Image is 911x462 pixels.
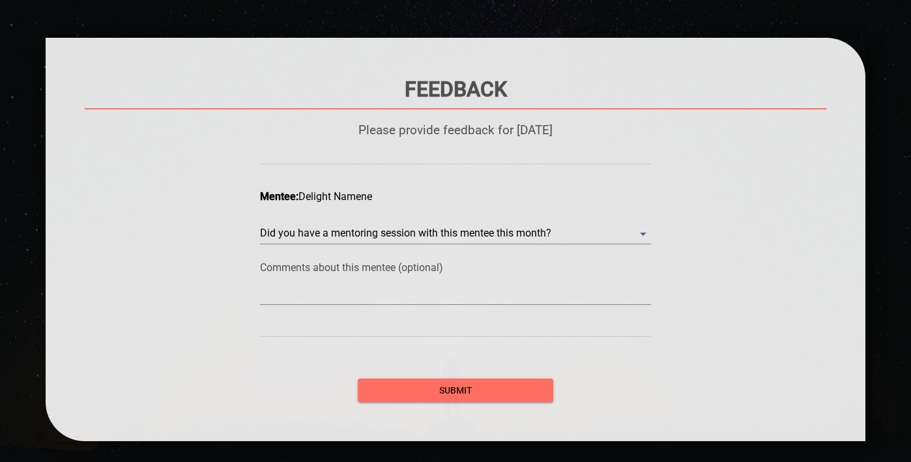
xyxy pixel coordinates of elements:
h1: Feedback [85,77,826,102]
span: Mentee: [260,190,298,203]
span: submit [368,383,543,399]
button: submit [358,379,553,403]
div: Delight Namene [260,190,651,203]
p: Please provide feedback for [DATE] [85,123,826,137]
p: Comments about this mentee (optional) [260,261,651,274]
